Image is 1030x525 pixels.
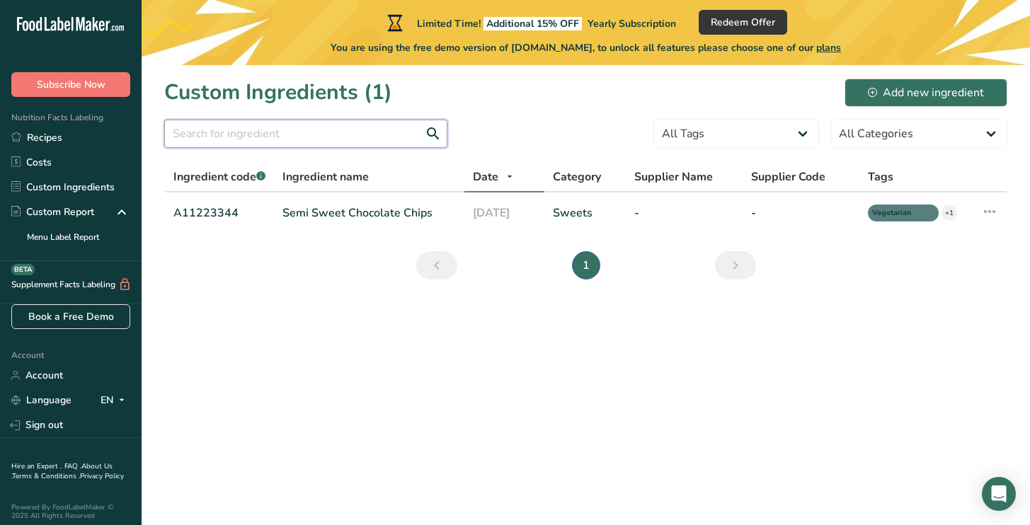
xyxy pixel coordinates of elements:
[872,207,922,219] span: Vegetarian
[699,10,787,35] button: Redeem Offer
[282,204,456,221] a: Semi Sweet Chocolate Chips
[588,17,676,30] span: Yearly Subscription
[473,168,498,185] span: Date
[173,204,265,221] a: A11223344
[11,388,71,412] a: Language
[416,251,457,279] a: Previous
[331,40,841,55] span: You are using the free demo version of [DOMAIN_NAME], to unlock all features please choose one of...
[553,204,617,221] a: Sweets
[483,17,582,30] span: Additional 15% OFF
[11,204,94,219] div: Custom Report
[816,41,841,54] span: plans
[473,204,536,221] a: [DATE]
[80,471,124,481] a: Privacy Policy
[715,251,756,279] a: Next
[982,477,1016,511] div: Open Intercom Messenger
[11,461,62,471] a: Hire an Expert .
[845,79,1007,107] button: Add new ingredient
[11,264,35,275] div: BETA
[64,461,81,471] a: FAQ .
[37,77,105,92] span: Subscribe Now
[553,168,601,185] span: Category
[634,204,734,221] a: -
[384,14,676,31] div: Limited Time!
[11,461,113,481] a: About Us .
[173,169,265,185] span: Ingredient code
[11,72,130,97] button: Subscribe Now
[751,168,825,185] span: Supplier Code
[12,471,80,481] a: Terms & Conditions .
[282,168,369,185] span: Ingredient name
[711,15,775,30] span: Redeem Offer
[164,120,447,148] input: Search for ingredient
[868,84,984,101] div: Add new ingredient
[751,204,851,221] a: -
[11,304,130,329] a: Book a Free Demo
[868,168,893,185] span: Tags
[634,168,713,185] span: Supplier Name
[101,392,130,409] div: EN
[164,76,392,108] h1: Custom Ingredients (1)
[942,205,957,221] div: +1
[11,503,130,520] div: Powered By FoodLabelMaker © 2025 All Rights Reserved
